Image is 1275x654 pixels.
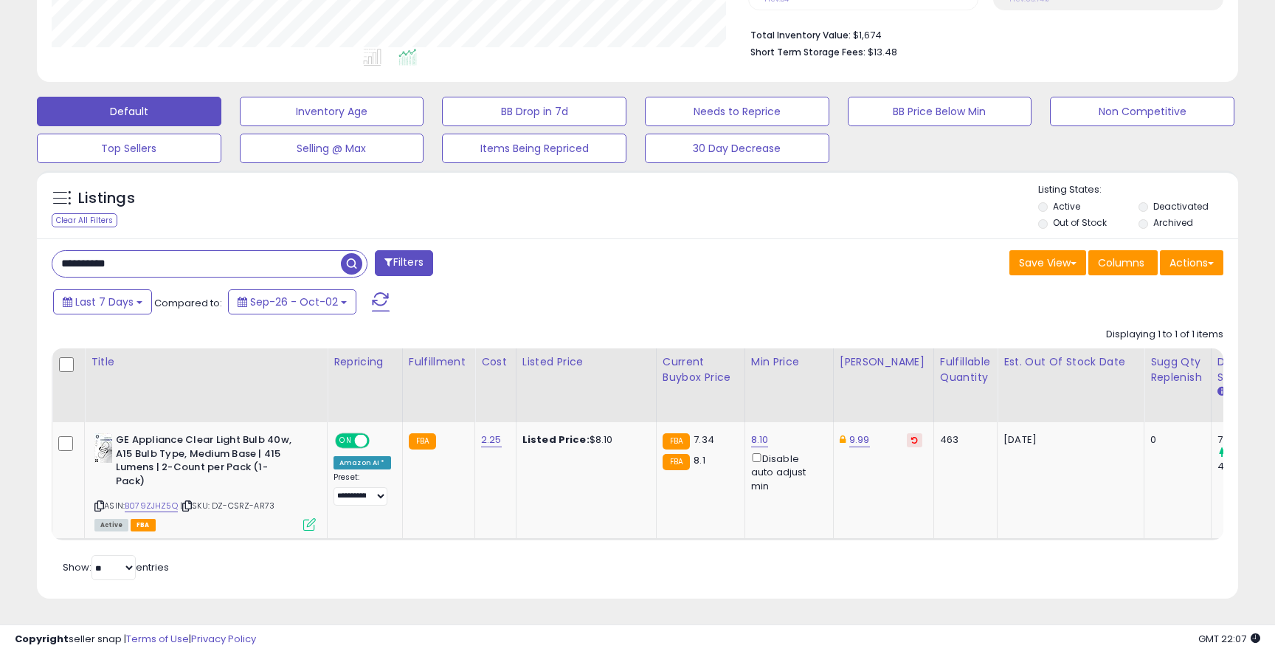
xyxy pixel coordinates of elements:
[663,454,690,470] small: FBA
[37,134,221,163] button: Top Sellers
[126,632,189,646] a: Terms of Use
[228,289,356,314] button: Sep-26 - Oct-02
[1150,433,1200,447] div: 0
[1003,433,1133,447] p: [DATE]
[1153,200,1209,213] label: Deactivated
[240,134,424,163] button: Selling @ Max
[131,519,156,531] span: FBA
[154,296,222,310] span: Compared to:
[180,500,274,512] span: | SKU: DZ-CSRZ-AR73
[75,295,134,309] span: Last 7 Days
[645,97,829,126] button: Needs to Reprice
[868,45,897,59] span: $13.48
[1038,183,1237,197] p: Listing States:
[940,354,991,385] div: Fulfillable Quantity
[849,433,870,447] a: 9.99
[1053,200,1080,213] label: Active
[1003,354,1138,370] div: Est. Out Of Stock Date
[94,519,128,531] span: All listings currently available for purchase on Amazon
[1150,354,1205,385] div: Sugg Qty Replenish
[409,433,436,450] small: FBA
[663,354,739,385] div: Current Buybox Price
[751,450,822,493] div: Disable auto adjust min
[15,633,256,647] div: seller snap | |
[409,354,469,370] div: Fulfillment
[334,456,391,469] div: Amazon AI *
[1217,385,1226,399] small: Days In Stock.
[191,632,256,646] a: Privacy Policy
[522,433,590,447] b: Listed Price:
[522,433,645,447] div: $8.10
[375,250,432,276] button: Filters
[750,25,1212,43] li: $1,674
[1050,97,1234,126] button: Non Competitive
[334,354,396,370] div: Repricing
[94,433,112,463] img: 41KsM-nXFGL._SL40_.jpg
[250,295,338,309] span: Sep-26 - Oct-02
[848,97,1032,126] button: BB Price Below Min
[367,435,391,447] span: OFF
[53,289,152,314] button: Last 7 Days
[1098,255,1144,270] span: Columns
[1106,328,1223,342] div: Displaying 1 to 1 of 1 items
[840,354,927,370] div: [PERSON_NAME]
[37,97,221,126] button: Default
[1053,216,1107,229] label: Out of Stock
[1217,354,1271,385] div: Days In Stock
[442,134,626,163] button: Items Being Repriced
[750,29,851,41] b: Total Inventory Value:
[91,354,321,370] div: Title
[940,433,986,447] div: 463
[78,188,135,209] h5: Listings
[52,213,117,227] div: Clear All Filters
[94,433,316,529] div: ASIN:
[751,433,769,447] a: 8.10
[1144,348,1212,422] th: Please note that this number is a calculation based on your required days of coverage and your ve...
[663,433,690,450] small: FBA
[645,134,829,163] button: 30 Day Decrease
[442,97,626,126] button: BB Drop in 7d
[481,354,510,370] div: Cost
[336,435,355,447] span: ON
[1198,632,1260,646] span: 2025-10-10 22:07 GMT
[1153,216,1193,229] label: Archived
[522,354,650,370] div: Listed Price
[1088,250,1158,275] button: Columns
[334,472,391,506] div: Preset:
[1009,250,1086,275] button: Save View
[116,433,295,492] b: GE Appliance Clear Light Bulb 40w, A15 Bulb Type, Medium Base | 415 Lumens | 2-Count per Pack (1-...
[481,433,502,447] a: 2.25
[125,500,178,512] a: B079ZJHZ5Q
[694,453,705,467] span: 8.1
[15,632,69,646] strong: Copyright
[240,97,424,126] button: Inventory Age
[63,560,169,574] span: Show: entries
[694,433,714,447] span: 7.34
[1160,250,1223,275] button: Actions
[751,354,827,370] div: Min Price
[750,46,865,58] b: Short Term Storage Fees:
